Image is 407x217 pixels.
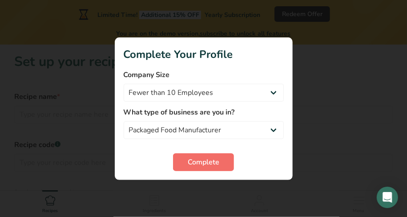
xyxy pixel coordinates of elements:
[377,187,398,208] div: Open Intercom Messenger
[188,157,219,168] span: Complete
[173,153,234,171] button: Complete
[124,70,284,80] label: Company Size
[124,46,284,62] h1: Complete Your Profile
[124,107,284,118] label: What type of business are you in?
